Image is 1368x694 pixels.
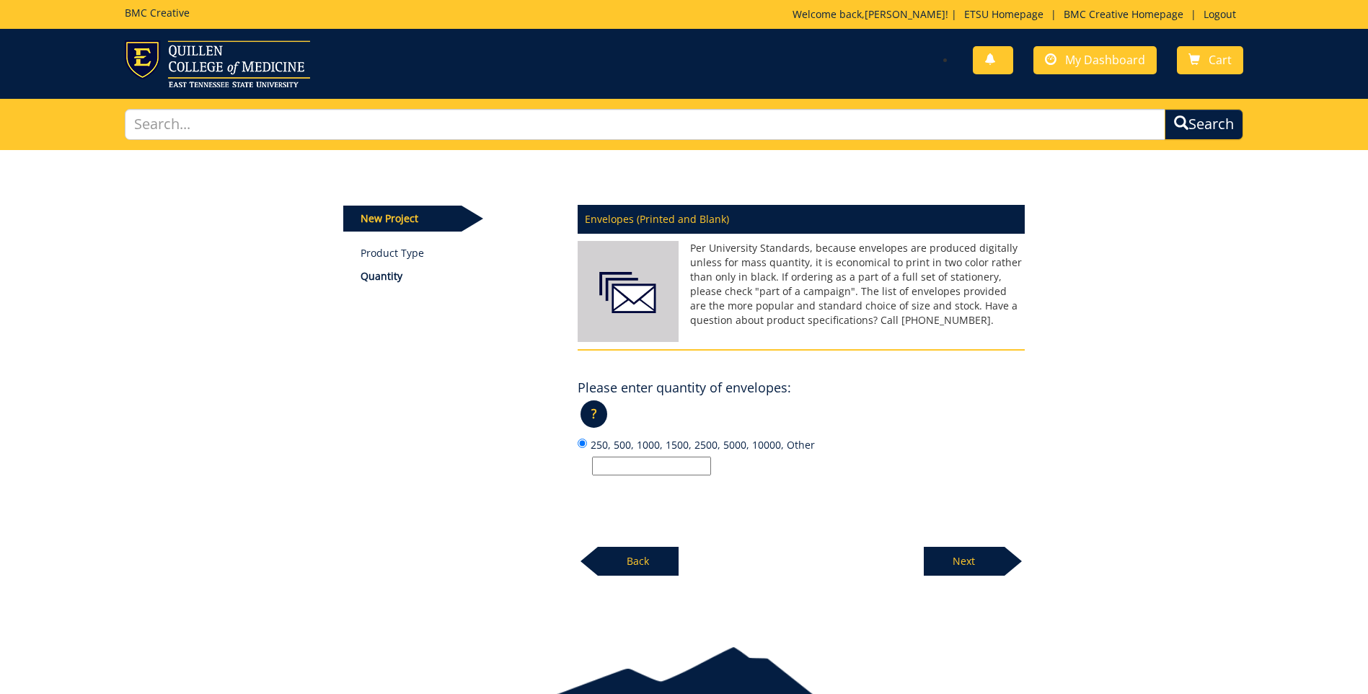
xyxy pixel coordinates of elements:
[598,547,679,576] p: Back
[125,7,190,18] h5: BMC Creative
[125,109,1165,140] input: Search...
[343,206,462,232] p: New Project
[125,40,310,87] img: ETSU logo
[578,381,791,395] h4: Please enter quantity of envelopes:
[1033,46,1157,74] a: My Dashboard
[578,205,1025,234] p: Envelopes (Printed and Blank)
[1065,52,1145,68] span: My Dashboard
[361,269,556,284] p: Quantity
[793,7,1243,22] p: Welcome back, ! | | |
[578,439,587,448] input: 250, 500, 1000, 1500, 2500, 5000, 10000, Other
[581,400,607,428] p: ?
[1056,7,1191,21] a: BMC Creative Homepage
[361,246,556,260] a: Product Type
[592,457,711,475] input: 250, 500, 1000, 1500, 2500, 5000, 10000, Other
[1196,7,1243,21] a: Logout
[957,7,1051,21] a: ETSU Homepage
[924,547,1005,576] p: Next
[578,436,1025,475] label: 250, 500, 1000, 1500, 2500, 5000, 10000, Other
[1165,109,1243,140] button: Search
[578,241,1025,328] p: Per University Standards, because envelopes are produced digitally unless for mass quantity, it i...
[865,7,945,21] a: [PERSON_NAME]
[1177,46,1243,74] a: Cart
[1209,52,1232,68] span: Cart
